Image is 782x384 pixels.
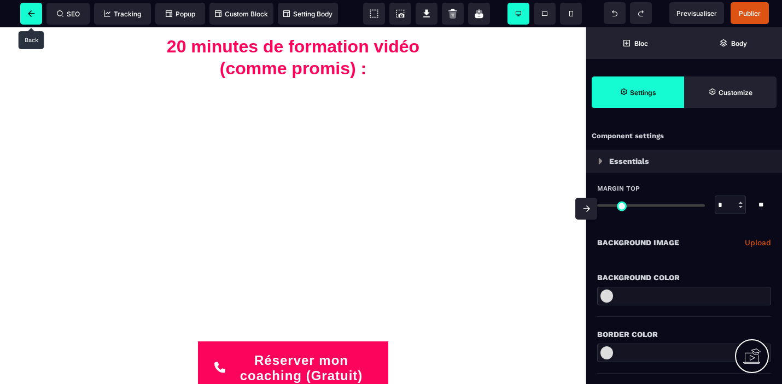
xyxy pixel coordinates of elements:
[739,9,761,17] span: Publier
[609,155,649,168] p: Essentials
[598,158,603,164] img: loading
[389,3,411,25] span: Screenshot
[586,126,782,147] div: Component settings
[363,3,385,25] span: View components
[669,2,724,24] span: Preview
[676,9,717,17] span: Previsualiser
[198,314,389,367] button: Réserver mon coaching (Gratuit)
[215,10,268,18] span: Custom Block
[597,236,679,249] p: Background Image
[592,76,684,108] span: Settings
[586,27,684,59] span: Open Blocks
[104,10,141,18] span: Tracking
[731,39,747,48] strong: Body
[597,271,771,284] div: Background Color
[684,27,782,59] span: Open Layer Manager
[166,10,195,18] span: Popup
[283,10,332,18] span: Setting Body
[630,88,656,97] strong: Settings
[719,88,752,97] strong: Customize
[634,39,648,48] strong: Bloc
[137,8,450,57] h1: 20 minutes de formation vidéo (comme promis) :
[597,328,771,341] div: Border Color
[745,236,771,249] a: Upload
[597,184,640,193] span: Margin Top
[684,76,777,108] span: Open Style Manager
[57,10,80,18] span: SEO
